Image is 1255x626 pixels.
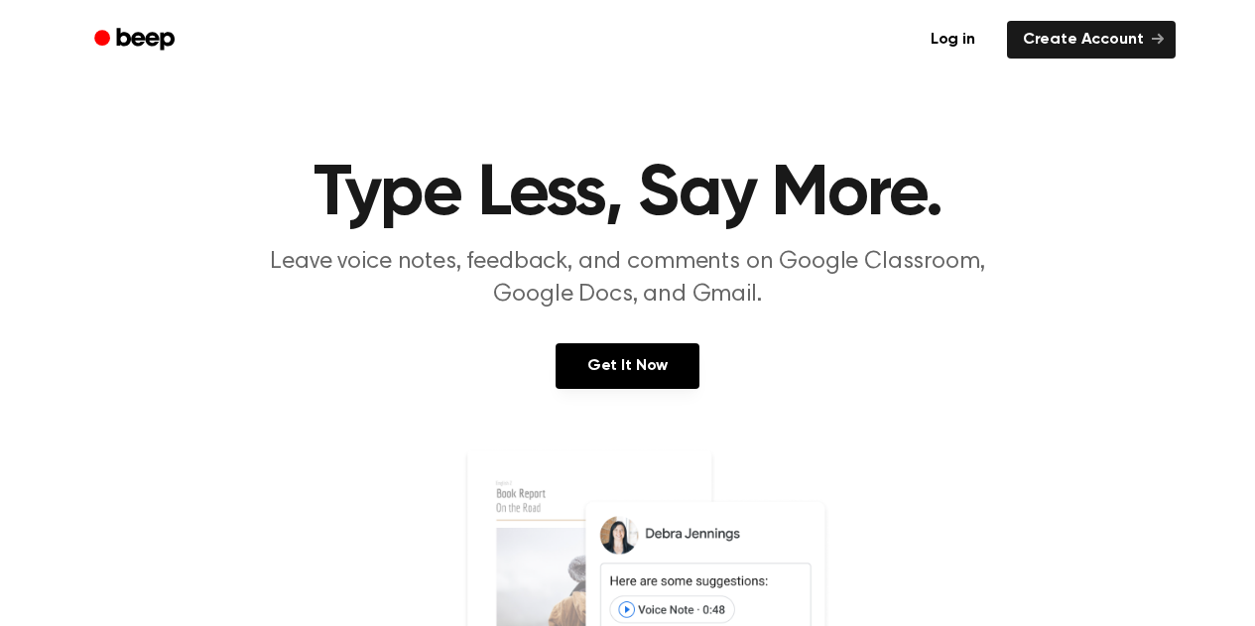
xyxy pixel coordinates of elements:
[247,246,1009,312] p: Leave voice notes, feedback, and comments on Google Classroom, Google Docs, and Gmail.
[911,17,995,63] a: Log in
[120,159,1136,230] h1: Type Less, Say More.
[80,21,192,60] a: Beep
[1007,21,1176,59] a: Create Account
[556,343,699,389] a: Get It Now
